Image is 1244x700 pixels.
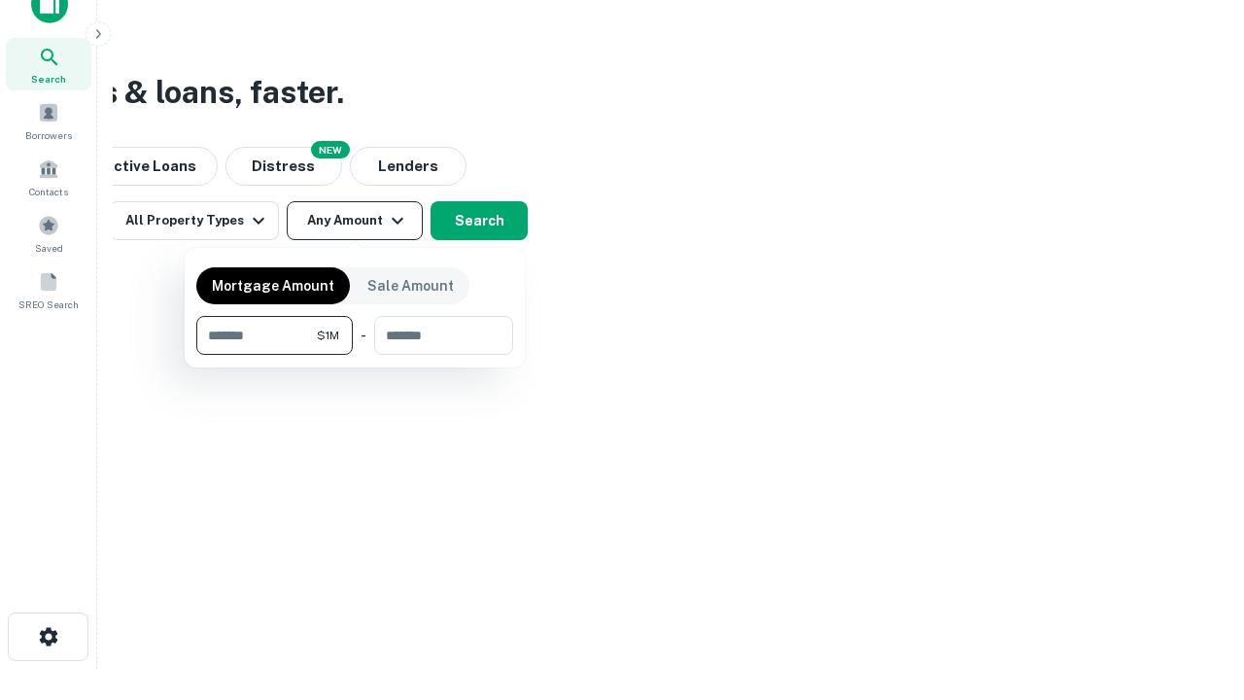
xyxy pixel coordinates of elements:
div: - [361,316,366,355]
span: $1M [317,327,339,344]
iframe: Chat Widget [1147,544,1244,638]
p: Sale Amount [367,275,454,297]
p: Mortgage Amount [212,275,334,297]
